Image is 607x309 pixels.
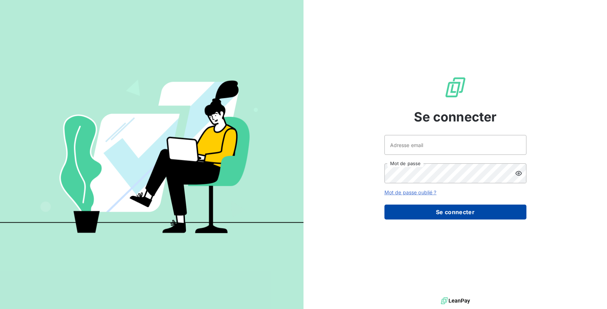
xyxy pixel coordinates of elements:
[384,135,526,155] input: placeholder
[384,205,526,219] button: Se connecter
[441,296,470,306] img: logo
[384,189,437,195] a: Mot de passe oublié ?
[444,76,467,99] img: Logo LeanPay
[414,107,497,126] span: Se connecter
